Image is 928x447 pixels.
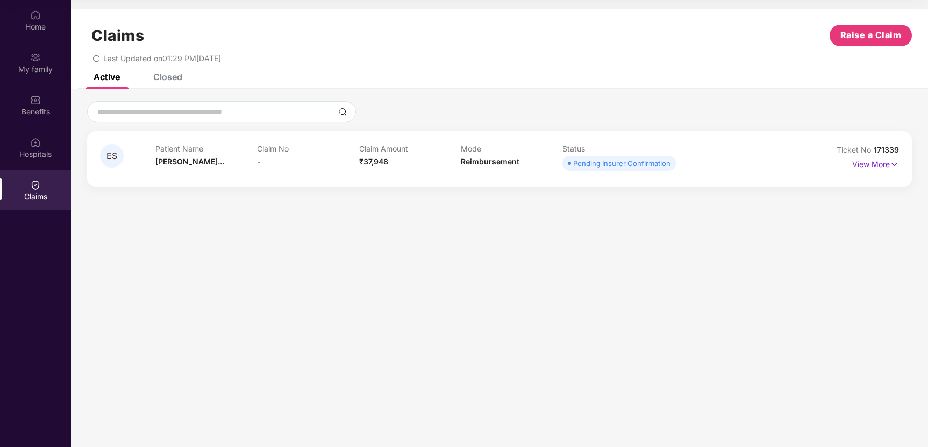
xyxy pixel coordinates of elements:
[30,137,41,148] img: svg+xml;base64,PHN2ZyBpZD0iSG9zcGl0YWxzIiB4bWxucz0iaHR0cDovL3d3dy53My5vcmcvMjAwMC9zdmciIHdpZHRoPS...
[359,144,461,153] p: Claim Amount
[840,28,902,42] span: Raise a Claim
[30,95,41,105] img: svg+xml;base64,PHN2ZyBpZD0iQmVuZWZpdHMiIHhtbG5zPSJodHRwOi8vd3d3LnczLm9yZy8yMDAwL3N2ZyIgd2lkdGg9Ij...
[103,54,221,63] span: Last Updated on 01:29 PM[DATE]
[30,179,41,190] img: svg+xml;base64,PHN2ZyBpZD0iQ2xhaW0iIHhtbG5zPSJodHRwOi8vd3d3LnczLm9yZy8yMDAwL3N2ZyIgd2lkdGg9IjIwIi...
[30,52,41,63] img: svg+xml;base64,PHN2ZyB3aWR0aD0iMjAiIGhlaWdodD0iMjAiIHZpZXdCb3g9IjAgMCAyMCAyMCIgZmlsbD0ibm9uZSIgeG...
[257,144,359,153] p: Claim No
[153,71,182,82] div: Closed
[461,157,519,166] span: Reimbursement
[837,145,874,154] span: Ticket No
[830,25,912,46] button: Raise a Claim
[30,10,41,20] img: svg+xml;base64,PHN2ZyBpZD0iSG9tZSIgeG1sbnM9Imh0dHA6Ly93d3cudzMub3JnLzIwMDAvc3ZnIiB3aWR0aD0iMjAiIG...
[359,157,388,166] span: ₹37,948
[562,144,664,153] p: Status
[155,144,257,153] p: Patient Name
[890,158,899,170] img: svg+xml;base64,PHN2ZyB4bWxucz0iaHR0cDovL3d3dy53My5vcmcvMjAwMC9zdmciIHdpZHRoPSIxNyIgaGVpZ2h0PSIxNy...
[573,158,670,169] div: Pending Insurer Confirmation
[852,156,899,170] p: View More
[94,71,120,82] div: Active
[257,157,261,166] span: -
[155,157,224,166] span: [PERSON_NAME]...
[461,144,562,153] p: Mode
[92,54,100,63] span: redo
[106,152,117,161] span: ES
[338,107,347,116] img: svg+xml;base64,PHN2ZyBpZD0iU2VhcmNoLTMyeDMyIiB4bWxucz0iaHR0cDovL3d3dy53My5vcmcvMjAwMC9zdmciIHdpZH...
[91,26,144,45] h1: Claims
[874,145,899,154] span: 171339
